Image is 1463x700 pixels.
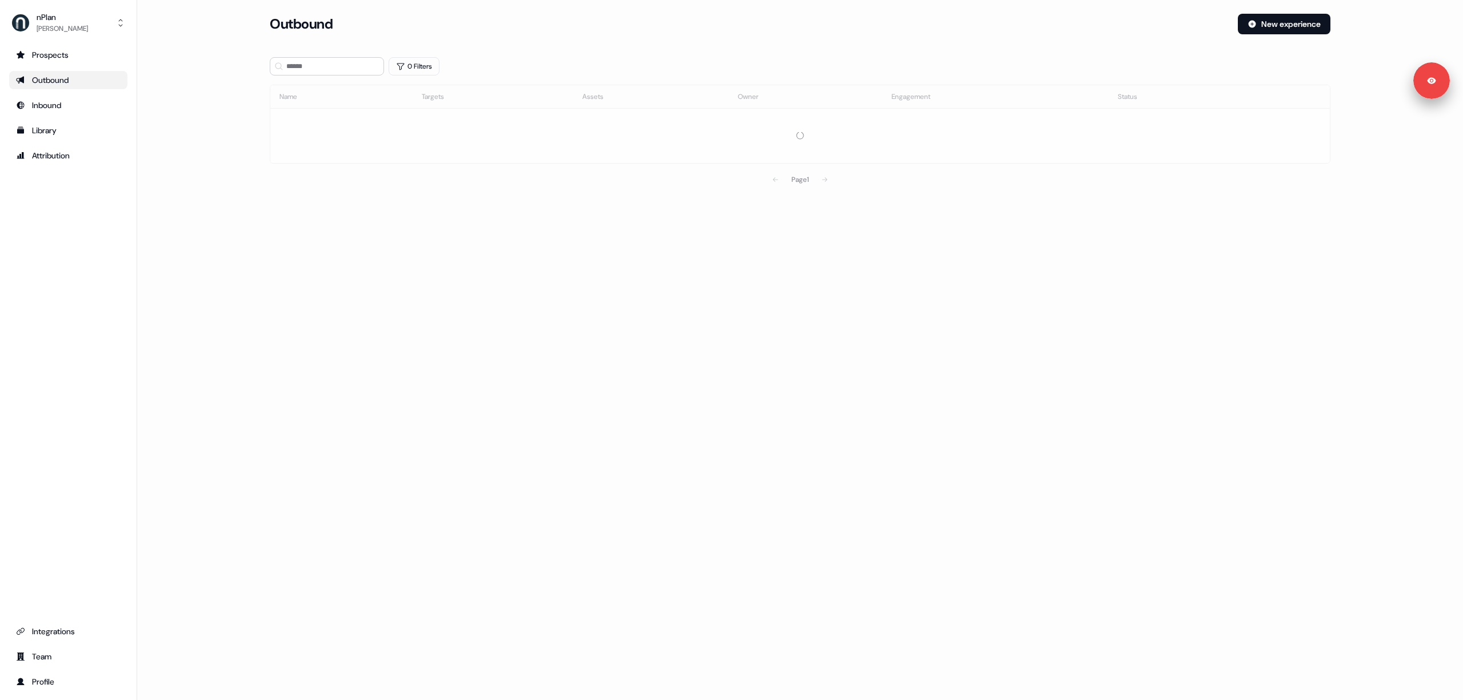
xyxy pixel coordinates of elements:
button: 0 Filters [389,57,439,75]
div: Attribution [16,150,121,161]
div: Profile [16,676,121,687]
button: nPlan[PERSON_NAME] [9,9,127,37]
div: Integrations [16,626,121,637]
div: [PERSON_NAME] [37,23,88,34]
a: Go to outbound experience [9,71,127,89]
a: Go to attribution [9,146,127,165]
button: New experience [1238,14,1330,34]
div: Library [16,125,121,136]
a: Go to prospects [9,46,127,64]
h3: Outbound [270,15,333,33]
a: Go to team [9,647,127,666]
a: Go to templates [9,121,127,140]
div: Prospects [16,49,121,61]
div: Inbound [16,100,121,111]
div: Team [16,651,121,662]
a: Go to integrations [9,622,127,641]
a: Go to Inbound [9,96,127,114]
a: Go to profile [9,673,127,691]
div: nPlan [37,11,88,23]
div: Outbound [16,74,121,86]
